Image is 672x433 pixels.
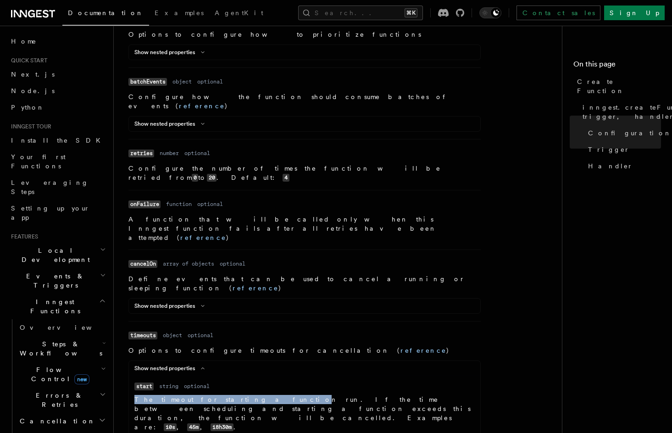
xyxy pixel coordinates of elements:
p: Configure how the function should consume batches of events ( ) [128,92,481,111]
code: 4 [283,174,289,182]
span: Overview [20,324,114,331]
span: Local Development [7,246,100,264]
dd: optional [197,78,223,85]
p: A function that will be called only when this Inngest function fails after all retries have been ... [128,215,481,242]
code: onFailure [128,200,161,208]
button: Show nested properties [134,120,208,128]
a: Node.js [7,83,108,99]
span: Quick start [7,57,47,64]
span: Inngest tour [7,123,51,130]
a: reference [179,102,225,110]
code: cancelOn [128,260,157,268]
a: inngest.createFunction(configuration, trigger, handler): InngestFunction [579,99,661,125]
button: Toggle dark mode [479,7,501,18]
a: Handler [584,158,661,174]
button: Cancellation [16,413,108,429]
span: Next.js [11,71,55,78]
dd: optional [220,260,245,267]
a: reference [233,284,278,292]
a: AgentKit [209,3,269,25]
span: Install the SDK [11,137,106,144]
dd: object [172,78,192,85]
a: Examples [149,3,209,25]
dd: string [159,383,178,390]
span: Events & Triggers [7,272,100,290]
span: Create Function [577,77,661,95]
dd: array of objects [163,260,214,267]
p: Options to configure how to prioritize functions [128,30,481,39]
span: Documentation [68,9,144,17]
p: Options to configure timeouts for cancellation ( ) [128,346,481,355]
a: Setting up your app [7,200,108,226]
button: Steps & Workflows [16,336,108,361]
code: retries [128,150,154,157]
span: Python [11,104,44,111]
span: Home [11,37,37,46]
span: Examples [155,9,204,17]
a: Sign Up [604,6,665,20]
span: Your first Functions [11,153,66,170]
p: The timeout for starting a function run. If the time between scheduling and starting a function e... [134,395,475,432]
a: reference [180,234,226,241]
span: Leveraging Steps [11,179,89,195]
button: Events & Triggers [7,268,108,294]
a: Documentation [62,3,149,26]
code: 20 [207,174,217,182]
button: Errors & Retries [16,387,108,413]
dd: function [166,200,192,208]
code: timeouts [128,332,157,339]
a: Your first Functions [7,149,108,174]
a: Leveraging Steps [7,174,108,200]
button: Show nested properties [134,365,208,372]
span: Handler [588,161,633,171]
button: Local Development [7,242,108,268]
a: Create Function [573,73,661,99]
span: Errors & Retries [16,391,100,409]
code: 10s [164,423,177,431]
button: Search...⌘K [298,6,423,20]
code: 45m [187,423,200,431]
dd: optional [184,150,210,157]
a: Python [7,99,108,116]
dd: number [160,150,179,157]
span: Inngest Functions [7,297,99,316]
code: 0 [192,174,198,182]
code: start [134,383,154,390]
span: Node.js [11,87,55,94]
dd: optional [197,200,223,208]
dd: object [163,332,182,339]
dd: optional [188,332,213,339]
a: Trigger [584,141,661,158]
a: Install the SDK [7,132,108,149]
code: 18h30m [211,423,233,431]
span: Features [7,233,38,240]
dd: optional [184,383,210,390]
a: Contact sales [516,6,600,20]
span: Setting up your app [11,205,90,221]
button: Flow Controlnew [16,361,108,387]
span: AgentKit [215,9,263,17]
span: Flow Control [16,365,101,383]
span: new [74,374,89,384]
a: Home [7,33,108,50]
button: Inngest Functions [7,294,108,319]
a: reference [400,347,446,354]
a: Overview [16,319,108,336]
button: Show nested properties [134,302,208,310]
a: Configuration [584,125,661,141]
code: batchEvents [128,78,167,86]
p: Define events that can be used to cancel a running or sleeping function ( ) [128,274,481,293]
kbd: ⌘K [405,8,417,17]
span: Steps & Workflows [16,339,102,358]
span: Cancellation [16,416,95,426]
button: Show nested properties [134,49,208,56]
span: Trigger [588,145,630,154]
a: Next.js [7,66,108,83]
h4: On this page [573,59,661,73]
span: Configuration [588,128,672,138]
p: Configure the number of times the function will be retried from to . Default: [128,164,481,183]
